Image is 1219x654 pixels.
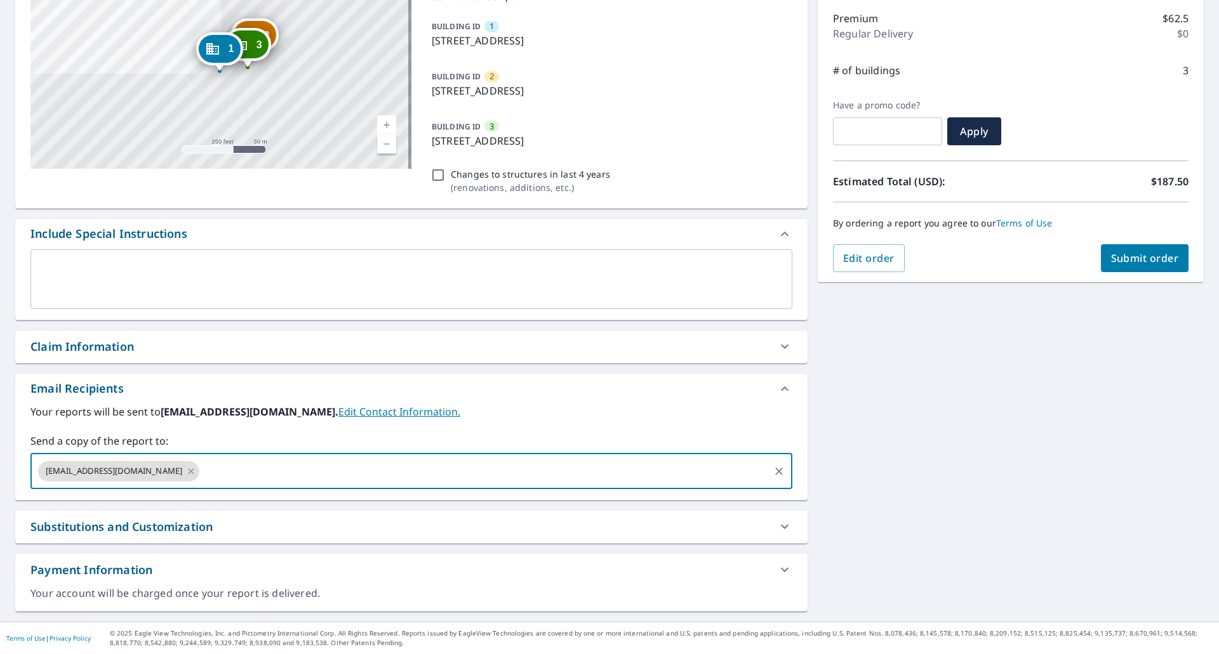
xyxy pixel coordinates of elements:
[432,121,481,132] p: BUILDING ID
[224,28,271,67] div: Dropped pin, building 3, Commercial property, 1615 Tynecastle Hwy Banner Elk, NC 28604
[15,330,808,363] div: Claim Information
[30,338,134,355] div: Claim Information
[377,134,396,154] a: Current Level 17, Zoom Out
[957,124,991,138] span: Apply
[451,181,610,194] p: ( renovations, additions, etc. )
[231,18,278,58] div: Dropped pin, building 2, Commercial property, 92 Advent Ln Banner Elk, NC 28604
[490,121,494,133] span: 3
[490,70,494,82] span: 2
[432,83,787,98] p: [STREET_ADDRESS]
[833,174,1011,189] p: Estimated Total (USD):
[30,404,792,419] label: Your reports will be sent to
[947,117,1001,145] button: Apply
[432,133,787,148] p: [STREET_ADDRESS]
[30,586,792,601] div: Your account will be charged once your report is delivered.
[451,167,610,181] p: Changes to structures in last 4 years
[377,115,396,134] a: Current Level 17, Zoom In
[30,433,792,448] label: Send a copy of the report to:
[490,20,494,32] span: 1
[432,33,787,48] p: [STREET_ADDRESS]
[15,511,808,543] div: Substitutions and Customization
[833,244,905,272] button: Edit order
[432,21,481,32] p: BUILDING ID
[50,634,91,643] a: Privacy Policy
[1183,63,1189,78] p: 3
[432,71,481,82] p: BUILDING ID
[256,40,262,49] span: 3
[833,100,942,111] label: Have a promo code?
[30,561,152,579] div: Payment Information
[770,462,788,480] button: Clear
[1111,251,1179,265] span: Submit order
[196,32,243,72] div: Dropped pin, building 1, Commercial property, 1615 Tynecastle Hwy Banner Elk, NC 28604
[833,63,900,78] p: # of buildings
[30,518,213,535] div: Substitutions and Customization
[6,634,46,643] a: Terms of Use
[1177,26,1189,41] p: $0
[30,225,187,242] div: Include Special Instructions
[1162,11,1189,26] p: $62.5
[1101,244,1189,272] button: Submit order
[38,465,190,477] span: [EMAIL_ADDRESS][DOMAIN_NAME]
[833,218,1189,229] p: By ordering a report you agree to our
[15,219,808,249] div: Include Special Instructions
[843,251,895,265] span: Edit order
[15,374,808,404] div: Email Recipients
[6,634,91,642] p: |
[228,44,234,53] span: 1
[110,629,1213,648] p: © 2025 Eagle View Technologies, Inc. and Pictometry International Corp. All Rights Reserved. Repo...
[1151,174,1189,189] p: $187.50
[30,380,124,397] div: Email Recipients
[38,461,199,481] div: [EMAIL_ADDRESS][DOMAIN_NAME]
[996,217,1053,229] a: Terms of Use
[833,26,913,41] p: Regular Delivery
[15,554,808,586] div: Payment Information
[338,405,460,419] a: EditContactInfo
[833,11,878,26] p: Premium
[161,405,338,419] b: [EMAIL_ADDRESS][DOMAIN_NAME].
